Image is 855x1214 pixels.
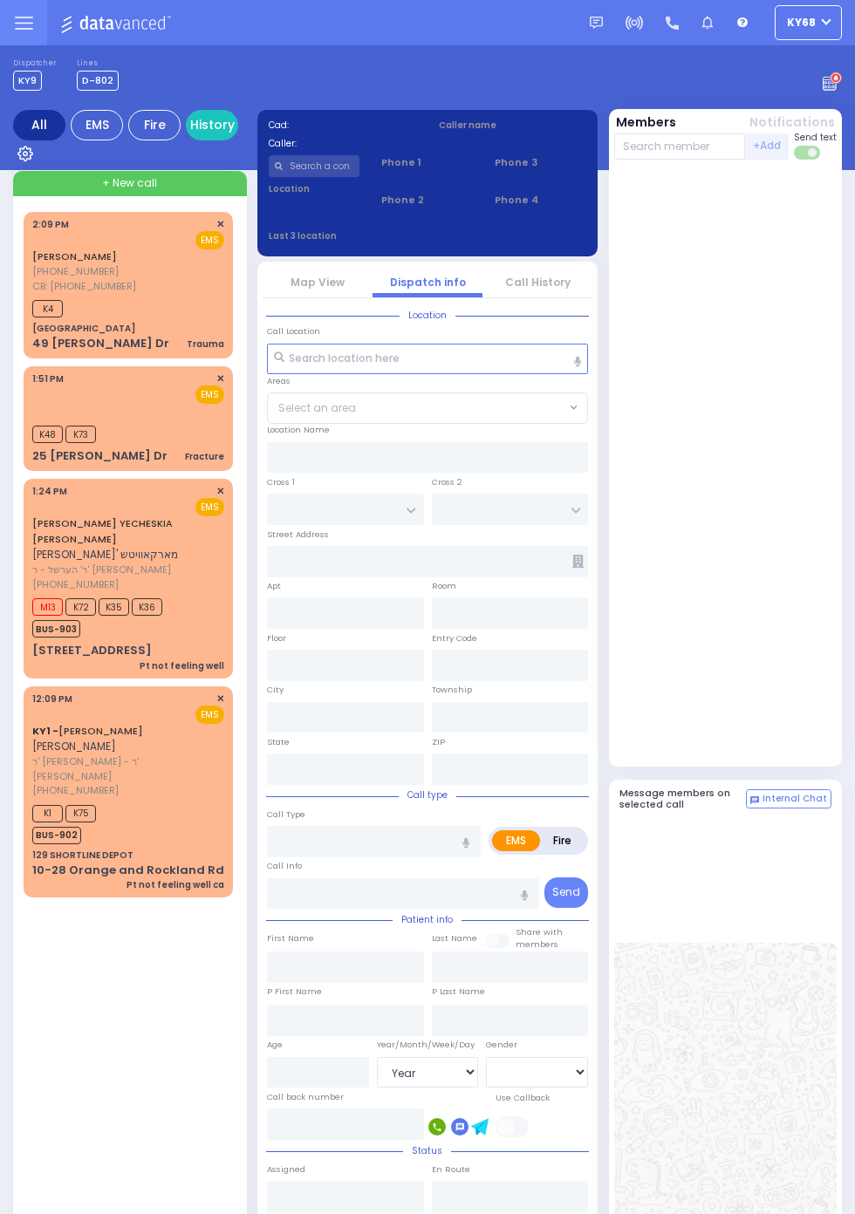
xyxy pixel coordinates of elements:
span: [PHONE_NUMBER] [32,783,119,797]
a: [PERSON_NAME] [32,249,117,263]
a: Map View [291,275,345,290]
label: Dispatcher [13,58,57,69]
span: KY9 [13,71,42,91]
span: K4 [32,300,63,317]
span: [PHONE_NUMBER] [32,264,119,278]
div: All [13,110,65,140]
div: Pt not feeling well [140,659,224,672]
span: CB: [PHONE_NUMBER] [32,279,136,293]
span: ר' הערשל - ר' [PERSON_NAME] [32,563,219,577]
div: Pt not feeling well ca [127,878,224,891]
label: Call Type [267,808,305,821]
label: Turn off text [794,144,822,161]
label: Call Location [267,325,320,338]
div: [GEOGRAPHIC_DATA] [32,322,135,335]
span: EMS [195,385,224,404]
span: 12:09 PM [32,692,72,706]
span: K36 [132,598,162,616]
span: EMS [195,706,224,724]
span: Call type [399,788,456,801]
label: Location Name [267,424,330,436]
span: Phone 3 [495,155,586,170]
div: [STREET_ADDRESS] [32,642,152,659]
span: EMS [195,231,224,249]
div: Fracture [185,450,224,463]
span: 1:24 PM [32,485,67,498]
a: [PERSON_NAME] YECHESKIA [PERSON_NAME] [32,516,173,546]
label: Cross 2 [432,476,462,488]
img: Logo [60,12,176,34]
img: message.svg [590,17,603,30]
label: State [267,736,290,748]
button: ky68 [775,5,842,40]
span: ✕ [216,692,224,706]
a: Call History [505,275,571,290]
label: En Route [432,1163,470,1176]
span: K48 [32,426,63,443]
label: Fire [539,830,585,851]
label: EMS [492,830,540,851]
span: ר' [PERSON_NAME] - ר' [PERSON_NAME] [32,754,219,783]
label: Entry Code [432,632,477,645]
label: Last 3 location [269,229,428,242]
span: Status [403,1144,451,1157]
label: Floor [267,632,286,645]
button: Send [544,877,588,908]
div: 25 [PERSON_NAME] Dr [32,447,168,465]
span: M13 [32,598,63,616]
label: Lines [77,58,119,69]
span: K1 [32,805,63,822]
input: Search a contact [269,155,360,177]
label: P Last Name [432,986,485,998]
div: EMS [71,110,123,140]
label: Use Callback [496,1092,550,1104]
span: K73 [65,426,96,443]
span: ✕ [216,217,224,232]
label: First Name [267,932,314,945]
label: Caller: [269,137,417,150]
div: Trauma [187,338,224,351]
span: ✕ [216,484,224,499]
label: Location [269,182,360,195]
label: Street Address [267,529,329,541]
span: Phone 2 [381,193,473,208]
label: Township [432,684,472,696]
input: Search member [614,133,746,160]
span: Phone 4 [495,193,586,208]
span: + New call [102,175,157,191]
span: 2:09 PM [32,218,69,231]
span: K72 [65,598,96,616]
span: KY1 - [32,724,58,738]
span: Phone 1 [381,155,473,170]
span: [PHONE_NUMBER] [32,577,119,591]
span: D-802 [77,71,119,91]
label: Gender [486,1039,517,1051]
a: History [186,110,238,140]
div: Fire [128,110,181,140]
div: 49 [PERSON_NAME] Dr [32,335,169,352]
label: Caller name [439,119,587,132]
span: members [516,938,558,950]
span: Location [400,309,455,322]
label: Apt [267,580,281,592]
label: Room [432,580,456,592]
label: Age [267,1039,283,1051]
span: K35 [99,598,129,616]
button: Internal Chat [746,789,831,808]
img: comment-alt.png [750,796,759,805]
span: [PERSON_NAME]' מארקאוויטש [32,547,178,562]
input: Search location here [267,344,588,375]
span: Other building occupants [572,555,584,568]
label: Last Name [432,932,477,945]
span: ✕ [216,372,224,386]
span: EMS [195,498,224,516]
span: Internal Chat [763,793,827,805]
span: Select an area [278,400,356,416]
span: BUS-902 [32,827,81,844]
label: Areas [267,375,291,387]
button: Members [616,113,676,132]
span: 1:51 PM [32,372,64,385]
span: ky68 [787,15,816,31]
div: 10-28 Orange and Rockland Rd [32,862,224,879]
label: Cad: [269,119,417,132]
